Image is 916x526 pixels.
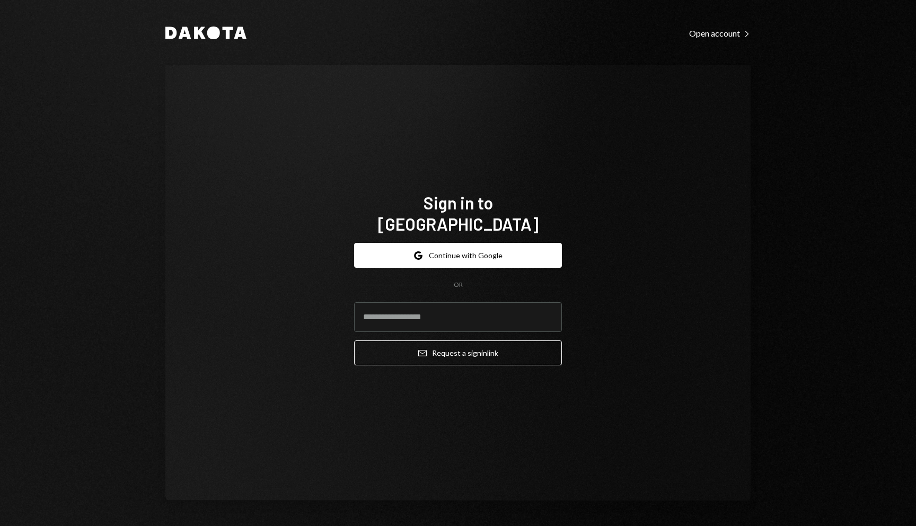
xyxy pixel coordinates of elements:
[454,280,463,290] div: OR
[354,340,562,365] button: Request a signinlink
[689,27,751,39] a: Open account
[354,243,562,268] button: Continue with Google
[354,192,562,234] h1: Sign in to [GEOGRAPHIC_DATA]
[689,28,751,39] div: Open account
